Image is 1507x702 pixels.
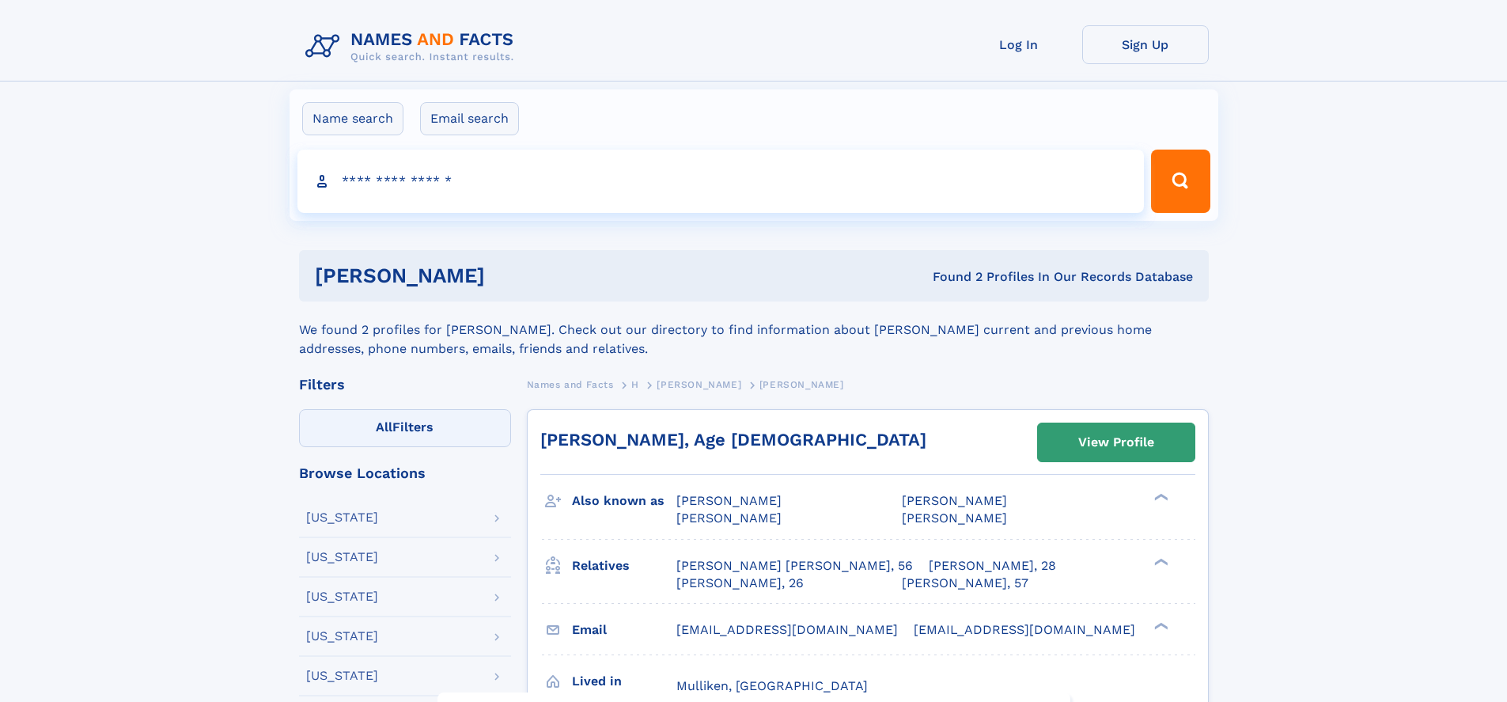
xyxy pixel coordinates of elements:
[676,493,782,508] span: [PERSON_NAME]
[306,590,378,603] div: [US_STATE]
[657,374,741,394] a: [PERSON_NAME]
[1078,424,1154,461] div: View Profile
[956,25,1082,64] a: Log In
[306,511,378,524] div: [US_STATE]
[631,374,639,394] a: H
[1038,423,1195,461] a: View Profile
[315,266,709,286] h1: [PERSON_NAME]
[572,488,676,514] h3: Also known as
[572,668,676,695] h3: Lived in
[929,557,1056,575] a: [PERSON_NAME], 28
[306,551,378,563] div: [US_STATE]
[572,552,676,579] h3: Relatives
[902,510,1007,526] span: [PERSON_NAME]
[572,617,676,643] h3: Email
[676,557,913,575] a: [PERSON_NAME] [PERSON_NAME], 56
[420,102,519,135] label: Email search
[527,374,614,394] a: Names and Facts
[306,670,378,682] div: [US_STATE]
[297,150,1145,213] input: search input
[657,379,741,390] span: [PERSON_NAME]
[902,575,1028,592] a: [PERSON_NAME], 57
[676,622,898,637] span: [EMAIL_ADDRESS][DOMAIN_NAME]
[376,419,392,434] span: All
[631,379,639,390] span: H
[1151,150,1210,213] button: Search Button
[1150,492,1169,503] div: ❯
[676,678,868,693] span: Mulliken, [GEOGRAPHIC_DATA]
[759,379,844,390] span: [PERSON_NAME]
[299,466,511,480] div: Browse Locations
[1150,620,1169,631] div: ❯
[302,102,403,135] label: Name search
[299,302,1209,359] div: We found 2 profiles for [PERSON_NAME]. Check out our directory to find information about [PERSON_...
[306,630,378,643] div: [US_STATE]
[299,378,511,392] div: Filters
[709,268,1193,286] div: Found 2 Profiles In Our Records Database
[299,409,511,447] label: Filters
[902,493,1007,508] span: [PERSON_NAME]
[1082,25,1209,64] a: Sign Up
[540,430,926,450] a: [PERSON_NAME], Age [DEMOGRAPHIC_DATA]
[676,575,804,592] a: [PERSON_NAME], 26
[676,510,782,526] span: [PERSON_NAME]
[1150,556,1169,567] div: ❯
[914,622,1135,637] span: [EMAIL_ADDRESS][DOMAIN_NAME]
[299,25,527,68] img: Logo Names and Facts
